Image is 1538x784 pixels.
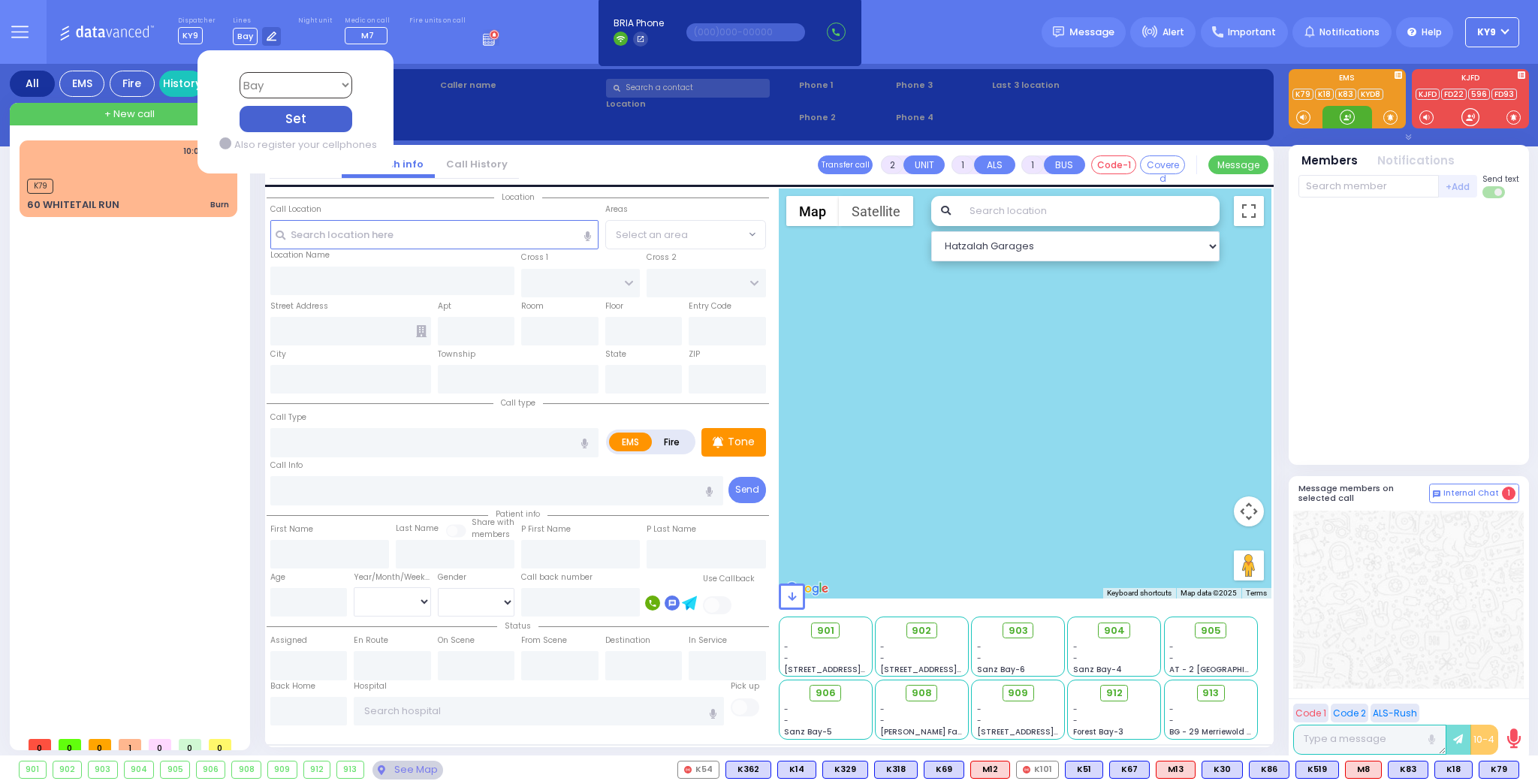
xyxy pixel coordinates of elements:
img: Google [783,579,832,599]
span: members [472,529,510,540]
button: Toggle fullscreen view [1234,196,1264,226]
div: BLS [1065,761,1103,779]
label: Street Address [270,300,328,312]
div: BLS [725,761,771,779]
button: BUS [1044,155,1085,174]
input: Search location [960,196,1220,226]
span: Status [497,620,538,632]
span: 908 [912,686,932,701]
label: In Service [689,635,727,647]
div: K14 [777,761,816,779]
label: Back Home [270,680,315,692]
label: Floor [605,300,623,312]
span: 909 [1008,686,1028,701]
button: ALS-Rush [1371,704,1419,722]
span: 0 [209,739,231,750]
button: Notifications [1377,152,1455,170]
div: 903 [89,761,117,778]
label: En Route [354,635,388,647]
div: See map [372,761,443,779]
div: K101 [1016,761,1059,779]
a: History [159,71,204,97]
span: Phone 4 [896,111,988,124]
label: Night unit [298,17,332,26]
label: Areas [605,204,628,216]
small: Share with [472,517,514,528]
button: Send [728,477,766,503]
div: Set [239,106,351,132]
label: Cross 1 [521,252,548,264]
span: KY9 [178,27,203,44]
span: - [784,653,789,664]
span: Notifications [1319,26,1380,39]
button: Show satellite imagery [839,196,913,226]
span: 903 [1009,623,1028,638]
img: Logo [59,23,159,41]
span: Send text [1482,173,1519,185]
div: 904 [125,761,154,778]
label: Location Name [270,249,330,261]
a: Call History [435,157,519,171]
span: 901 [817,623,834,638]
a: KYD8 [1358,89,1383,100]
div: 913 [337,761,363,778]
div: K318 [874,761,918,779]
span: - [1073,715,1078,726]
p: Tone [728,434,755,450]
label: Call Type [270,412,306,424]
label: Room [521,300,544,312]
label: Location [606,98,795,110]
span: Sanz Bay-6 [977,664,1025,675]
img: comment-alt.png [1433,490,1440,498]
span: [STREET_ADDRESS][PERSON_NAME] [977,726,1119,737]
div: BLS [822,761,868,779]
input: Search a contact [606,79,770,98]
span: - [1169,715,1174,726]
span: Phone 2 [799,111,891,124]
input: Search hospital [354,697,724,725]
span: 913 [1202,686,1219,701]
span: Bay [233,28,258,45]
button: Members [1301,152,1358,170]
label: First Name [270,523,313,535]
span: Internal Chat [1443,488,1499,499]
span: BG - 29 Merriewold S. [1169,726,1253,737]
div: Burn [210,199,229,210]
div: BLS [924,761,964,779]
span: - [784,704,789,715]
span: - [1169,641,1174,653]
span: Sanz Bay-4 [1073,664,1122,675]
span: - [880,653,885,664]
span: 0 [179,739,201,750]
button: Map camera controls [1234,496,1264,526]
div: K54 [677,761,719,779]
label: EMS [609,433,653,451]
span: Location [494,191,542,203]
button: Internal Chat 1 [1429,484,1519,503]
div: 60 WHITETAIL RUN [27,198,119,213]
div: K30 [1202,761,1243,779]
div: K519 [1295,761,1339,779]
label: Fire units on call [409,17,466,26]
label: Caller name [440,79,601,92]
span: Sanz Bay-5 [784,726,832,737]
span: - [1073,641,1078,653]
span: 904 [1104,623,1125,638]
input: Search member [1298,175,1439,198]
label: Pick up [731,680,759,692]
div: 909 [268,761,297,778]
div: Year/Month/Week/Day [354,571,431,583]
span: 10:07 PM [183,146,218,157]
a: KJFD [1416,89,1440,100]
label: Call Location [270,204,321,216]
a: K83 [1335,89,1356,100]
span: Help [1422,26,1442,39]
span: 0 [59,739,81,750]
a: Open this area in Google Maps (opens a new window) [783,579,832,599]
span: [PERSON_NAME] Farm [880,726,969,737]
label: Lines [233,17,282,26]
label: Dispatcher [178,17,216,26]
button: Code 2 [1331,704,1368,722]
span: Message [1069,25,1114,40]
div: M8 [1345,761,1382,779]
